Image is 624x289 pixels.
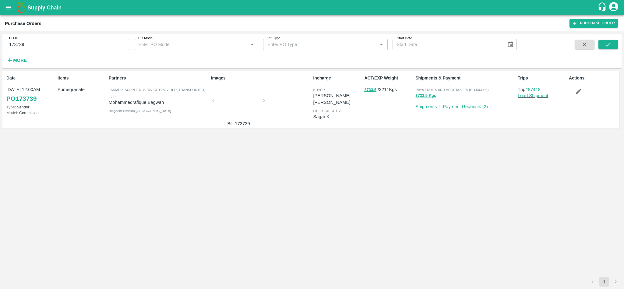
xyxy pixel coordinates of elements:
[518,93,548,98] a: Load Shipment
[109,99,209,106] p: Mohammedrafique Bagwan
[437,101,440,110] div: |
[313,92,362,106] p: [PERSON_NAME] [PERSON_NAME]
[267,36,280,41] label: PO Type
[608,1,619,14] div: account of current user
[364,75,413,81] p: ACT/EXP Weight
[13,58,27,63] strong: More
[313,109,343,113] span: field executive
[415,75,515,81] p: Shipments & Payment
[265,41,368,48] input: Enter PO Type
[248,41,256,48] button: Open
[27,5,62,11] b: Supply Chain
[216,120,262,127] p: Bill-173739
[6,75,55,81] p: Date
[313,88,325,92] span: buyer
[599,277,609,287] button: page 1
[109,88,205,98] span: Farmer, Supplier, Service Provider, Transporter, FGP
[518,75,566,81] p: Trips
[6,110,55,116] p: Commision
[6,104,55,110] p: Vendor
[397,36,412,41] label: Start Date
[505,39,516,50] button: Choose date
[525,87,541,92] a: #87418
[211,75,311,81] p: Images
[518,86,566,93] p: Trip
[109,109,171,113] span: Belgaum Division , [GEOGRAPHIC_DATA]
[587,277,622,287] nav: pagination navigation
[364,86,413,93] p: / 3211 Kgs
[58,86,106,93] p: Pomegranate
[5,55,28,65] button: More
[415,92,436,99] button: 3733.5 Kgs
[6,93,37,104] a: PO173739
[415,88,488,92] span: INIYA FRUITS AND VEGETABLES (SO-603996)
[5,19,41,27] div: Purchase Orders
[393,39,502,50] input: Start Date
[6,86,55,93] p: [DATE] 12:00AM
[109,75,209,81] p: Partners
[313,113,362,120] p: Sagar K
[1,1,15,15] button: open drawer
[9,36,18,41] label: PO ID
[569,75,618,81] p: Actions
[6,105,16,109] span: Type:
[364,86,376,93] button: 3733.5
[58,75,106,81] p: Items
[138,36,153,41] label: PO Model
[377,41,385,48] button: Open
[27,3,598,12] a: Supply Chain
[443,104,488,109] a: Payment Requests (2)
[15,2,27,14] img: logo
[598,2,608,13] div: customer-support
[415,104,437,109] a: Shipments
[136,41,238,48] input: Enter PO Model
[569,19,618,28] a: Purchase Order
[6,111,18,115] span: Model:
[313,75,362,81] p: Incharge
[5,39,129,50] input: Enter PO ID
